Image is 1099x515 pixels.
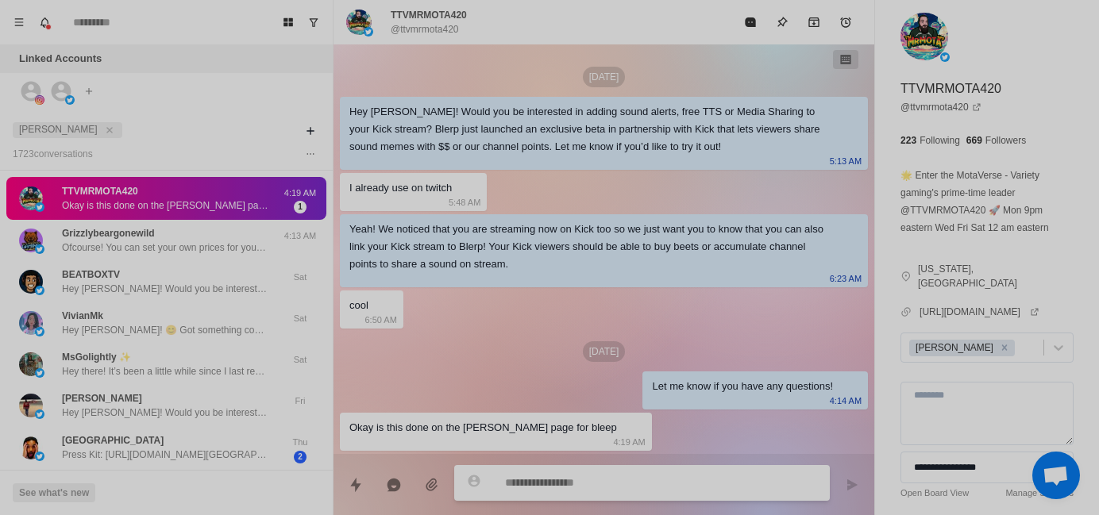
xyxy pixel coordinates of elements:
p: 5:48 AM [449,194,480,211]
img: picture [940,52,950,62]
img: picture [35,409,44,419]
button: Add account [79,82,98,101]
p: Hey [PERSON_NAME]! Would you be interested in adding sound alerts, free TTS or Media Sharing to y... [62,282,268,296]
a: Open Board View [900,486,969,500]
img: picture [35,202,44,212]
img: picture [35,244,44,254]
button: Add media [416,469,448,501]
p: Okay is this done on the [PERSON_NAME] page for bleep [62,198,268,213]
img: picture [19,229,43,252]
div: [PERSON_NAME] [911,340,996,356]
button: Notifications [32,10,57,35]
p: 5:13 AM [830,152,862,170]
p: Ofcourse! You can set your own prices for your sounds or TTS. You also get 100% of the amount you... [62,240,268,255]
button: Add filters [301,121,320,140]
span: 2 [294,451,307,463]
p: 4:19 AM [613,433,645,451]
div: cool [349,297,368,314]
p: 4:14 AM [830,392,862,409]
p: Linked Accounts [19,51,102,67]
button: Send message [836,469,868,501]
p: Hey there! It’s been a little while since I last reached out — just wanted to check in and see if... [62,364,268,379]
a: @ttvmrmota420 [900,100,981,114]
button: Board View [276,10,301,35]
img: picture [19,352,43,376]
p: Sat [280,353,320,367]
p: [PERSON_NAME] [62,391,142,405]
img: picture [35,327,44,336]
p: [GEOGRAPHIC_DATA] [62,433,164,448]
a: Manage Statuses [1005,486,1074,500]
div: Let me know if you have any questions! [652,378,833,395]
p: 223 [900,133,916,148]
p: Fri [280,394,320,408]
p: Sat [280,312,320,325]
img: picture [35,368,44,378]
button: Archive [798,6,830,38]
img: picture [65,95,75,105]
div: Open chat [1032,452,1080,499]
p: Thu [280,436,320,449]
div: Okay is this done on the [PERSON_NAME] page for bleep [349,419,617,436]
p: 6:50 AM [365,311,397,329]
p: BEATBOXTV [62,267,120,282]
p: TTVMRMOTA420 [900,79,1001,98]
div: Yeah! We noticed that you are streaming now on Kick too so we just want you to know that you can ... [349,221,833,273]
button: See what's new [13,483,95,502]
p: [US_STATE], [GEOGRAPHIC_DATA] [918,262,1074,290]
img: picture [19,311,43,335]
img: picture [900,13,948,60]
p: [DATE] [583,341,626,362]
div: Remove Jayson [996,340,1013,356]
p: Hey [PERSON_NAME]! 😊 Got something cool for your stream that could seriously level up audience in... [62,323,268,337]
p: Hey [PERSON_NAME]! Would you be interested in adding sound alerts, free TTS or Media Sharing to y... [62,405,268,420]
span: 1 [294,201,307,213]
p: Followers [985,133,1026,148]
p: @ttvmrmota420 [391,22,459,37]
img: picture [35,286,44,295]
p: Following [920,133,960,148]
img: picture [364,27,373,37]
p: [DATE] [583,67,626,87]
button: Quick replies [340,469,372,501]
img: picture [19,186,43,210]
p: 669 [966,133,982,148]
button: Reply with AI [378,469,410,501]
p: TTVMRMOTA420 [391,8,467,22]
button: Mark as read [735,6,766,38]
span: [PERSON_NAME] [19,124,98,135]
p: 🌟 Enter the MotaVerse - Variety gaming's prime-time leader @TTVMRMOTA420 🚀 Mon 9pm eastern Wed Fr... [900,167,1074,236]
p: 1723 conversation s [13,147,93,161]
p: 6:23 AM [830,270,862,287]
p: TTVMRMOTA420 [62,184,138,198]
button: Add reminder [830,6,862,38]
img: picture [19,436,43,459]
p: Press Kit: [URL][DOMAIN_NAME][GEOGRAPHIC_DATA] Email: [EMAIL_ADDRESS][DOMAIN_NAME] Discord: Sarth... [62,448,268,462]
button: close [102,122,118,138]
button: Options [301,144,320,163]
div: Hey [PERSON_NAME]! Would you be interested in adding sound alerts, free TTS or Media Sharing to y... [349,103,833,156]
p: Sat [280,271,320,284]
p: Grizzlybeargonewild [62,226,155,240]
img: picture [19,394,43,417]
p: 4:19 AM [280,186,320,200]
p: MsGolightly ✨️ [62,350,131,364]
img: picture [346,10,372,35]
img: picture [35,95,44,105]
a: [URL][DOMAIN_NAME] [920,305,1039,319]
button: Pin [766,6,798,38]
button: Menu [6,10,32,35]
img: picture [35,452,44,461]
img: picture [19,270,43,294]
p: VivianMk [62,309,103,323]
p: 4:13 AM [280,229,320,243]
button: Show unread conversations [301,10,326,35]
div: I already use on twitch [349,179,452,197]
